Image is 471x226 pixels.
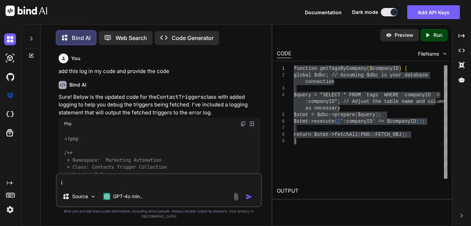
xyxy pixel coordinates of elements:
[277,50,291,58] div: CODE
[395,32,413,39] p: Preview
[4,90,16,102] img: premium
[277,85,285,92] div: 3
[418,50,439,57] span: FileName
[294,92,428,98] span: $query = "SELECT * FROM `tags` WHERE `companyI
[376,112,378,118] span: )
[341,119,416,124] span: ':companyID' => $companyID
[56,209,262,219] p: Bind can provide inaccurate information, including about people. Always double-check its answers....
[337,119,340,124] span: [
[4,204,16,216] img: settings
[4,108,16,120] img: cloudideIcon
[358,112,375,118] span: $query
[277,72,285,79] div: 2
[277,92,285,98] div: 4
[294,132,358,137] span: return $stmt->fetchAll
[277,65,285,72] div: 1
[113,193,143,200] p: GPT-4o min..
[4,52,16,64] img: darkAi-studio
[407,5,460,19] button: Add API Keys
[249,121,255,127] img: Open in Browser
[442,51,448,57] img: chevron down
[294,138,297,144] span: }
[352,9,378,16] span: Dark mode
[277,131,285,138] div: 8
[240,121,246,127] img: copy
[115,34,147,42] p: Web Search
[277,138,285,145] div: 9
[335,119,337,124] span: (
[64,121,71,127] span: Php
[367,66,369,71] span: (
[103,193,110,200] img: GPT-4o mini
[6,6,47,16] img: Bind AI
[355,112,358,118] span: (
[428,92,440,98] span: D` =
[305,9,342,16] button: Documentation
[277,125,285,131] div: 7
[399,66,402,71] span: )
[358,132,361,137] span: (
[273,183,452,199] h2: OUTPUT
[361,132,402,137] span: PDO::FETCH_OBJ
[370,66,399,71] span: $companyID
[232,193,240,201] img: attachment
[378,112,381,118] span: ;
[90,194,96,200] img: Pick Models
[305,9,342,15] span: Documentation
[405,132,408,137] span: ;
[402,132,404,137] span: )
[72,34,91,42] p: Bind AI
[422,119,425,124] span: ;
[4,33,16,45] img: darkChat
[386,32,392,38] img: preview
[59,67,260,75] p: add this log in my code and provide the code
[306,105,341,111] span: as necessary
[277,112,285,118] div: 5
[294,66,367,71] span: function getTagsByCompany
[59,93,260,117] p: Sure! Below is the updated code for the class with added logging to help you debug the triggers b...
[172,34,214,42] p: Code Generator
[294,119,335,124] span: $stmt->execute
[306,99,445,104] span: :companyID"; // Adjust the table name and column
[64,150,167,192] span: /** * Namespace: Marketing Automation * Class: Contacts Trigger Collection * Version 1.0 * Develo...
[72,193,88,200] p: Source
[69,81,86,88] h6: Bind AI
[416,119,419,124] span: ]
[294,112,355,118] span: $stmt = $dbc->prepare
[65,136,78,142] span: <?php
[306,79,335,84] span: connection
[57,174,261,187] textarea: i
[434,32,442,39] p: Run
[157,94,204,100] code: ContactTriggers
[246,193,252,200] img: icon
[71,55,80,62] h6: You
[405,66,408,71] span: {
[419,119,422,124] span: )
[4,71,16,83] img: githubDark
[277,118,285,125] div: 6
[294,72,428,78] span: global $dbc; // Assuming $dbc is your database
